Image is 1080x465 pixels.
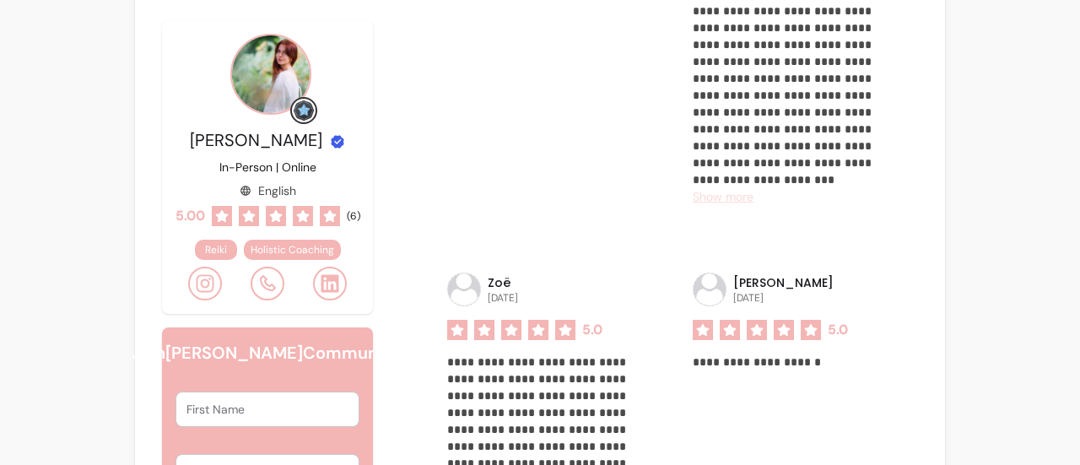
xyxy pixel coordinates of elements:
span: [PERSON_NAME] [190,129,322,151]
span: ( 6 ) [347,209,360,223]
span: 5.0 [828,320,848,340]
span: 5.0 [582,320,602,340]
p: Zoë [488,274,518,291]
h6: Join [PERSON_NAME] Community! [132,341,404,365]
img: avatar [448,273,480,305]
p: In-Person | Online [219,159,316,176]
span: Show more [693,189,753,204]
img: avatar [694,273,726,305]
p: [DATE] [488,291,518,305]
div: English [240,182,296,199]
p: [PERSON_NAME] [733,274,834,291]
span: Holistic Coaching [251,243,334,257]
span: Reiki [205,243,227,257]
span: 5.00 [175,206,205,226]
img: Provider image [230,34,311,115]
img: Grow [294,100,314,121]
p: [DATE] [733,291,834,305]
input: First Name [186,401,348,418]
